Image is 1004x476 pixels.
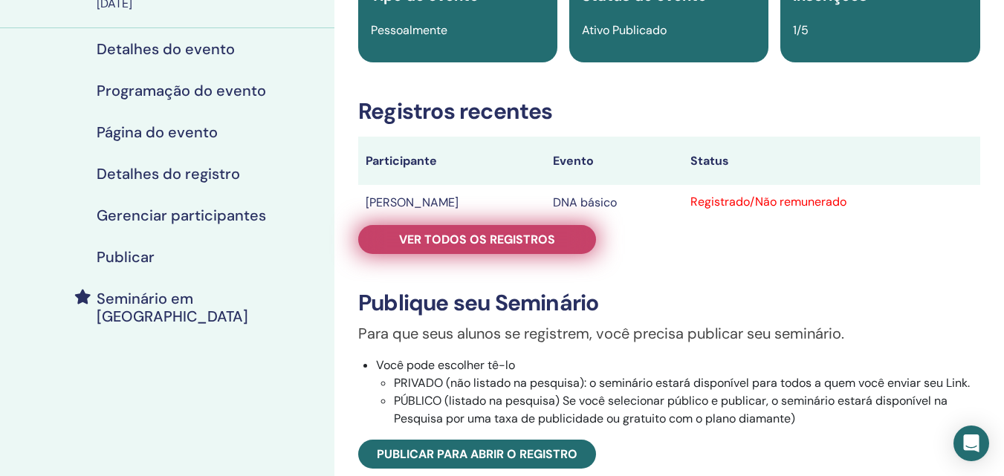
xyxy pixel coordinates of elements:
[553,153,594,169] font: Evento
[953,426,989,461] div: Abra o Intercom Messenger
[358,440,596,469] a: Publicar para abrir o registro
[399,232,555,247] font: Ver todos os registros
[366,153,437,169] font: Participante
[376,357,515,373] font: Você pode escolher tê-lo
[97,39,235,59] font: Detalhes do evento
[97,123,218,142] font: Página do evento
[690,194,846,209] font: Registrado/Não remunerado
[358,288,598,317] font: Publique seu Seminário
[582,22,667,38] font: Ativo Publicado
[690,153,729,169] font: Status
[371,22,447,38] font: Pessoalmente
[97,164,240,183] font: Detalhes do registro
[366,195,459,210] font: [PERSON_NAME]
[394,393,948,426] font: PÚBLICO (listado na pesquisa) Se você selecionar público e publicar, o seminário estará disponíve...
[553,195,617,210] font: DNA básico
[358,324,844,343] font: Para que seus alunos se registrem, você precisa publicar seu seminário.
[97,206,266,225] font: Gerenciar participantes
[793,22,809,38] font: 1/5
[358,225,596,254] a: Ver todos os registros
[97,81,266,100] font: Programação do evento
[377,446,577,462] font: Publicar para abrir o registro
[97,289,248,326] font: Seminário em [GEOGRAPHIC_DATA]
[97,247,155,267] font: Publicar
[394,375,970,391] font: PRIVADO (não listado na pesquisa): o seminário estará disponível para todos a quem você enviar se...
[358,97,553,125] font: Registros recentes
